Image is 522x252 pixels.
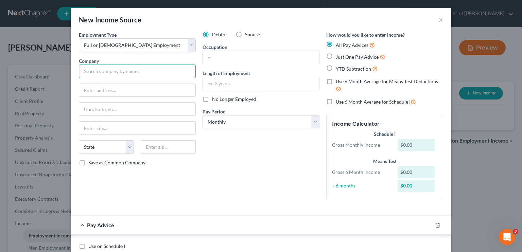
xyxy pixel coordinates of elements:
input: Enter city... [79,122,195,134]
label: Occupation [203,43,227,51]
span: No Longer Employed [212,96,256,102]
span: Employment Type [79,32,117,38]
div: Gross Monthly Income [329,142,394,148]
span: Just One Pay Advice [336,54,379,60]
label: Length of Employment [203,70,250,77]
span: Pay Period [203,109,226,114]
span: YTD Subtraction [336,66,371,72]
div: $0.00 [398,139,435,151]
span: Company [79,58,99,64]
div: ÷ 6 months [329,182,394,189]
span: Save as Common Company [88,160,145,165]
div: $0.00 [398,166,435,178]
span: Use 6 Month Average for Schedule I [336,99,411,105]
span: 3 [513,229,518,234]
input: Enter address... [79,84,195,97]
div: Means Test [332,158,437,165]
input: Unit, Suite, etc... [79,103,195,115]
label: How would you like to enter income? [326,31,405,38]
button: × [438,16,443,24]
input: Search company by name... [79,65,196,78]
h5: Income Calculator [332,120,437,128]
div: Gross 6 Month Income [329,169,394,176]
span: Use 6 Month Average for Means Test Deductions [336,78,438,84]
iframe: Intercom live chat [499,229,515,245]
div: New Income Source [79,15,142,24]
span: Pay Advice [87,222,114,228]
span: Debtor [212,32,227,37]
span: Spouse [245,32,260,37]
div: Schedule I [332,131,437,138]
input: -- [203,51,319,64]
span: Use on Schedule I [88,243,125,249]
span: All Pay Advices [336,42,368,48]
div: $0.00 [398,180,435,192]
input: Enter zip... [141,140,196,154]
input: ex: 2 years [203,77,319,90]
